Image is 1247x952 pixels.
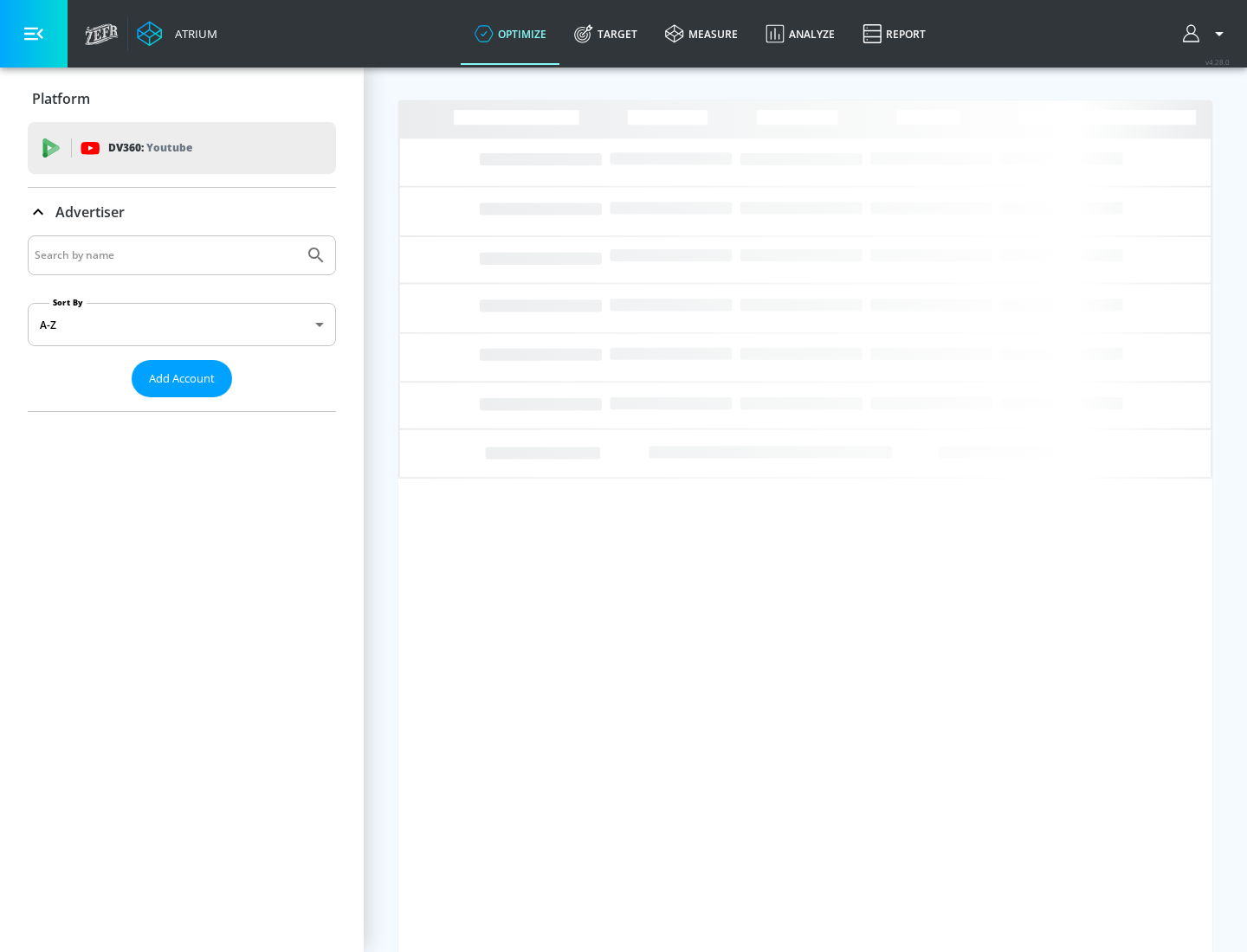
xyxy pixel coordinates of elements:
p: Advertiser [55,203,125,222]
div: DV360: Youtube [28,122,336,174]
nav: list of Advertiser [28,397,336,411]
a: measure [651,3,752,65]
div: Advertiser [28,188,336,236]
a: Analyze [752,3,849,65]
a: Atrium [137,21,217,47]
div: A-Z [28,303,336,346]
span: Add Account [149,369,215,389]
a: Target [560,3,651,65]
div: Advertiser [28,235,336,411]
input: Search by name [35,244,297,267]
a: optimize [461,3,560,65]
p: DV360: [108,138,192,158]
p: Youtube [146,138,192,157]
label: Sort By [49,297,87,308]
a: Report [849,3,940,65]
p: Platform [32,89,90,108]
div: Atrium [168,26,217,42]
button: Add Account [132,360,232,397]
div: Platform [28,74,336,123]
span: v 4.28.0 [1205,57,1230,67]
